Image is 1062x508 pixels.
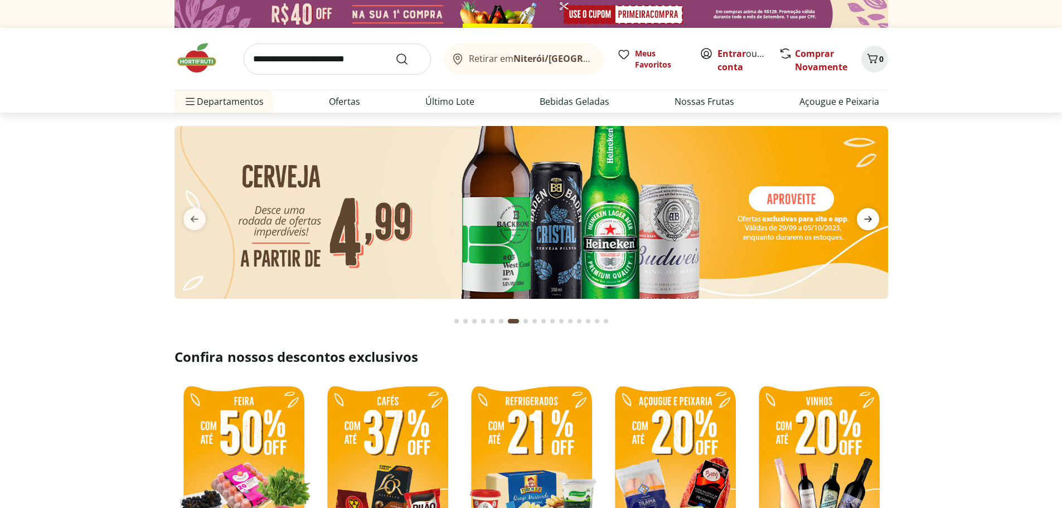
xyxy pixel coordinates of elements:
button: Go to page 8 from fs-carousel [521,308,530,335]
button: Go to page 1 from fs-carousel [452,308,461,335]
button: Go to page 3 from fs-carousel [470,308,479,335]
button: Go to page 2 from fs-carousel [461,308,470,335]
a: Ofertas [329,95,360,108]
input: search [244,43,431,75]
button: Go to page 10 from fs-carousel [539,308,548,335]
a: Entrar [717,47,746,60]
a: Criar conta [717,47,779,73]
span: 0 [879,54,884,64]
span: ou [717,47,767,74]
button: Go to page 9 from fs-carousel [530,308,539,335]
h2: Confira nossos descontos exclusivos [174,348,888,366]
a: Último Lote [425,95,474,108]
button: Go to page 16 from fs-carousel [593,308,602,335]
b: Niterói/[GEOGRAPHIC_DATA] [513,52,641,65]
button: Carrinho [861,46,888,72]
span: Departamentos [183,88,264,115]
button: Go to page 6 from fs-carousel [497,308,506,335]
button: Go to page 4 from fs-carousel [479,308,488,335]
span: Retirar em [469,54,592,64]
button: Go to page 13 from fs-carousel [566,308,575,335]
button: Go to page 17 from fs-carousel [602,308,610,335]
span: Meus Favoritos [635,48,686,70]
button: Go to page 14 from fs-carousel [575,308,584,335]
button: Menu [183,88,197,115]
a: Bebidas Geladas [540,95,609,108]
button: Submit Search [395,52,422,66]
img: Hortifruti [174,41,230,75]
a: Comprar Novamente [795,47,847,73]
button: Go to page 12 from fs-carousel [557,308,566,335]
button: Current page from fs-carousel [506,308,521,335]
button: Retirar emNiterói/[GEOGRAPHIC_DATA] [444,43,604,75]
button: Go to page 5 from fs-carousel [488,308,497,335]
a: Meus Favoritos [617,48,686,70]
button: next [848,208,888,230]
button: Go to page 11 from fs-carousel [548,308,557,335]
a: Nossas Frutas [675,95,734,108]
img: cervejas [174,126,888,299]
a: Açougue e Peixaria [799,95,879,108]
button: previous [174,208,215,230]
button: Go to page 15 from fs-carousel [584,308,593,335]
